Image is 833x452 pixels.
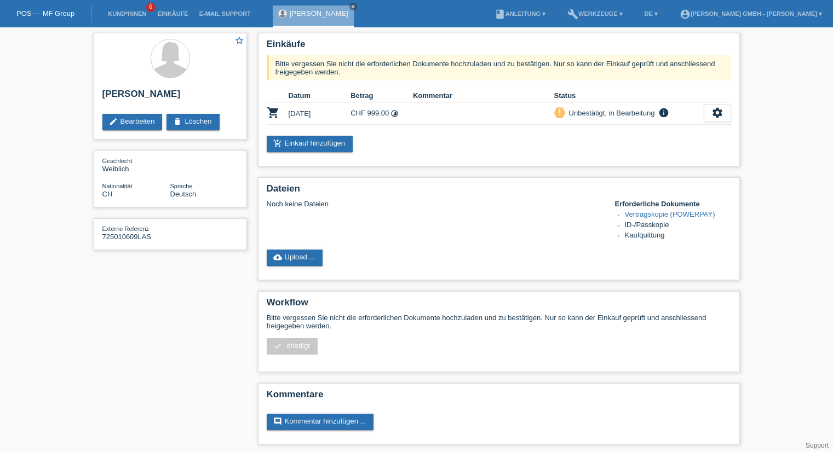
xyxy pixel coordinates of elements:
[680,9,691,20] i: account_circle
[273,139,282,148] i: add_shopping_cart
[267,183,731,200] h2: Dateien
[166,114,219,130] a: deleteLöschen
[711,107,723,119] i: settings
[286,341,310,350] span: erledigt
[102,10,152,17] a: Kund*innen
[674,10,828,17] a: account_circle[PERSON_NAME] GmbH - [PERSON_NAME] ▾
[390,109,399,118] i: Fixe Raten (12 Raten)
[351,89,413,102] th: Betrag
[639,10,663,17] a: DE ▾
[566,107,655,119] div: Unbestätigt, in Bearbeitung
[273,253,282,262] i: cloud_upload
[109,117,118,126] i: edit
[556,108,564,116] i: priority_high
[194,10,256,17] a: E-Mail Support
[267,414,374,430] a: commentKommentar hinzufügen ...
[234,36,244,47] a: star_border
[267,250,323,266] a: cloud_uploadUpload ...
[267,338,318,355] a: check erledigt
[562,10,628,17] a: buildWerkzeuge ▾
[102,224,170,241] div: 725010609LAS
[102,190,113,198] span: Schweiz
[102,157,170,173] div: Weiblich
[102,89,238,105] h2: [PERSON_NAME]
[102,225,150,232] span: Externe Referenz
[267,389,731,405] h2: Kommentare
[289,89,351,102] th: Datum
[173,117,182,126] i: delete
[267,297,731,314] h2: Workflow
[273,341,282,350] i: check
[267,136,353,152] a: add_shopping_cartEinkauf hinzufügen
[267,55,731,80] div: Bitte vergessen Sie nicht die erforderlichen Dokumente hochzuladen und zu bestätigen. Nur so kann...
[657,107,670,118] i: info
[625,210,715,218] a: Vertragskopie (POWERPAY)
[351,102,413,125] td: CHF 999.00
[489,10,551,17] a: bookAnleitung ▾
[625,221,731,231] li: ID-/Passkopie
[267,200,601,208] div: Noch keine Dateien
[234,36,244,45] i: star_border
[146,3,155,12] span: 6
[495,9,505,20] i: book
[102,114,163,130] a: editBearbeiten
[267,39,731,55] h2: Einkäufe
[351,4,356,9] i: close
[16,9,74,18] a: POS — MF Group
[413,89,554,102] th: Kommentar
[615,200,731,208] h4: Erforderliche Dokumente
[102,158,133,164] span: Geschlecht
[289,102,351,125] td: [DATE]
[170,190,197,198] span: Deutsch
[273,417,282,426] i: comment
[806,442,829,449] a: Support
[267,106,280,119] i: POSP00027198
[554,89,704,102] th: Status
[102,183,133,189] span: Nationalität
[152,10,193,17] a: Einkäufe
[170,183,193,189] span: Sprache
[567,9,578,20] i: build
[349,3,357,10] a: close
[625,231,731,241] li: Kaufquittung
[290,9,348,18] a: [PERSON_NAME]
[267,314,731,330] p: Bitte vergessen Sie nicht die erforderlichen Dokumente hochzuladen und zu bestätigen. Nur so kann...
